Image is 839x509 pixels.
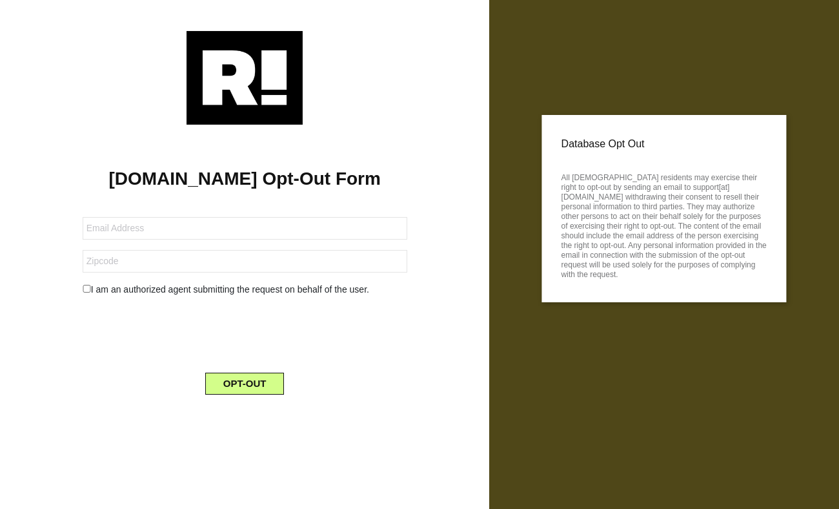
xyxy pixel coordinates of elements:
input: Zipcode [83,250,407,273]
button: OPT-OUT [205,373,285,395]
h1: [DOMAIN_NAME] Opt-Out Form [19,168,470,190]
img: Retention.com [187,31,303,125]
input: Email Address [83,217,407,240]
p: All [DEMOGRAPHIC_DATA] residents may exercise their right to opt-out by sending an email to suppo... [561,169,767,280]
iframe: reCAPTCHA [147,307,343,357]
p: Database Opt Out [561,134,767,154]
div: I am an authorized agent submitting the request on behalf of the user. [73,283,417,296]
